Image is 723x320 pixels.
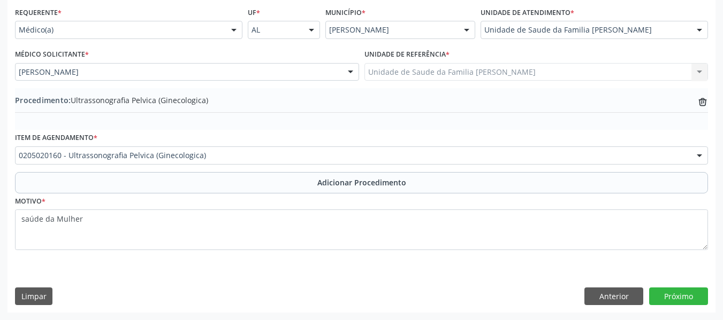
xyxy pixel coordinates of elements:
[19,25,220,35] span: Médico(a)
[15,46,89,63] label: Médico Solicitante
[248,4,260,21] label: UF
[649,287,708,306] button: Próximo
[15,95,208,106] span: Ultrassonografia Pelvica (Ginecologica)
[329,25,453,35] span: [PERSON_NAME]
[252,25,298,35] span: AL
[15,193,45,210] label: Motivo
[584,287,643,306] button: Anterior
[15,130,97,146] label: Item de agendamento
[15,172,708,193] button: Adicionar Procedimento
[484,25,686,35] span: Unidade de Saude da Familia [PERSON_NAME]
[15,95,71,105] span: Procedimento:
[19,150,686,161] span: 0205020160 - Ultrassonografia Pelvica (Ginecologica)
[15,4,62,21] label: Requerente
[481,4,574,21] label: Unidade de atendimento
[317,177,406,188] span: Adicionar Procedimento
[325,4,366,21] label: Município
[364,46,450,63] label: Unidade de referência
[19,67,337,77] span: [PERSON_NAME]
